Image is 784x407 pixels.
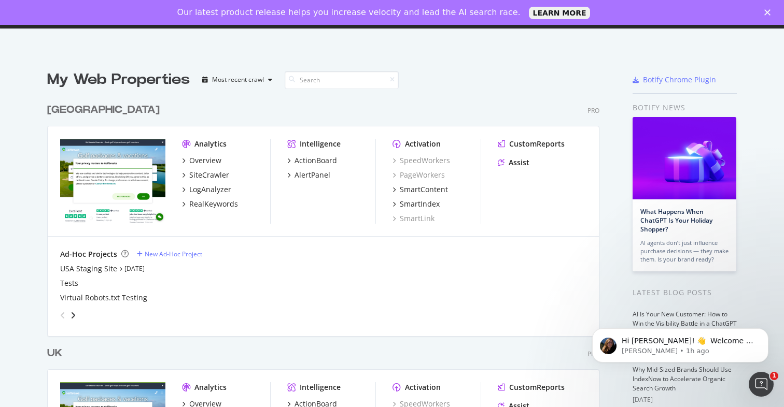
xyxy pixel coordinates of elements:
[137,250,202,258] a: New Ad-Hoc Project
[509,157,529,168] div: Assist
[182,155,221,166] a: Overview
[749,372,774,397] iframe: Intercom live chat
[189,199,238,209] div: RealKeywords
[405,139,441,149] div: Activation
[400,199,440,209] div: SmartIndex
[182,184,231,195] a: LogAnalyzer
[189,184,231,195] div: LogAnalyzer
[633,102,737,113] div: Botify news
[60,249,117,259] div: Ad-Hoc Projects
[56,307,69,324] div: angle-left
[643,75,716,85] div: Botify Chrome Plugin
[498,157,529,168] a: Assist
[295,155,337,166] div: ActionBoard
[577,307,784,379] iframe: Intercom notifications message
[393,184,448,195] a: SmartContent
[60,139,165,223] img: www.golfbreaks.com/en-us/
[509,139,565,149] div: CustomReports
[498,139,565,149] a: CustomReports
[189,155,221,166] div: Overview
[633,117,736,199] img: What Happens When ChatGPT Is Your Holiday Shopper?
[300,139,341,149] div: Intelligence
[295,170,330,180] div: AlertPanel
[60,278,78,288] a: Tests
[529,7,591,19] a: LEARN MORE
[47,346,66,361] a: UK
[587,106,599,115] div: Pro
[47,346,62,361] div: UK
[405,382,441,393] div: Activation
[60,293,147,303] a: Virtual Robots.txt Testing
[124,264,145,273] a: [DATE]
[287,170,330,180] a: AlertPanel
[300,382,341,393] div: Intelligence
[194,139,227,149] div: Analytics
[194,382,227,393] div: Analytics
[182,170,229,180] a: SiteCrawler
[633,395,737,404] div: [DATE]
[393,213,435,224] a: SmartLink
[285,71,399,89] input: Search
[633,365,732,393] a: Why Mid-Sized Brands Should Use IndexNow to Accelerate Organic Search Growth
[509,382,565,393] div: CustomReports
[633,287,737,298] div: Latest Blog Posts
[498,382,565,393] a: CustomReports
[189,170,229,180] div: SiteCrawler
[47,103,164,118] a: [GEOGRAPHIC_DATA]
[47,69,190,90] div: My Web Properties
[393,199,440,209] a: SmartIndex
[640,239,729,264] div: AI agents don’t just influence purchase decisions — they make them. Is your brand ready?
[764,9,775,16] div: Close
[212,77,264,83] div: Most recent crawl
[393,170,445,180] a: PageWorkers
[145,250,202,258] div: New Ad-Hoc Project
[770,372,778,380] span: 1
[633,75,716,85] a: Botify Chrome Plugin
[177,7,521,18] div: Our latest product release helps you increase velocity and lead the AI search race.
[182,199,238,209] a: RealKeywords
[198,71,276,88] button: Most recent crawl
[60,264,117,274] a: USA Staging Site
[287,155,337,166] a: ActionBoard
[69,310,77,321] div: angle-right
[47,103,160,118] div: [GEOGRAPHIC_DATA]
[640,207,712,234] a: What Happens When ChatGPT Is Your Holiday Shopper?
[393,155,450,166] a: SpeedWorkers
[400,184,448,195] div: SmartContent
